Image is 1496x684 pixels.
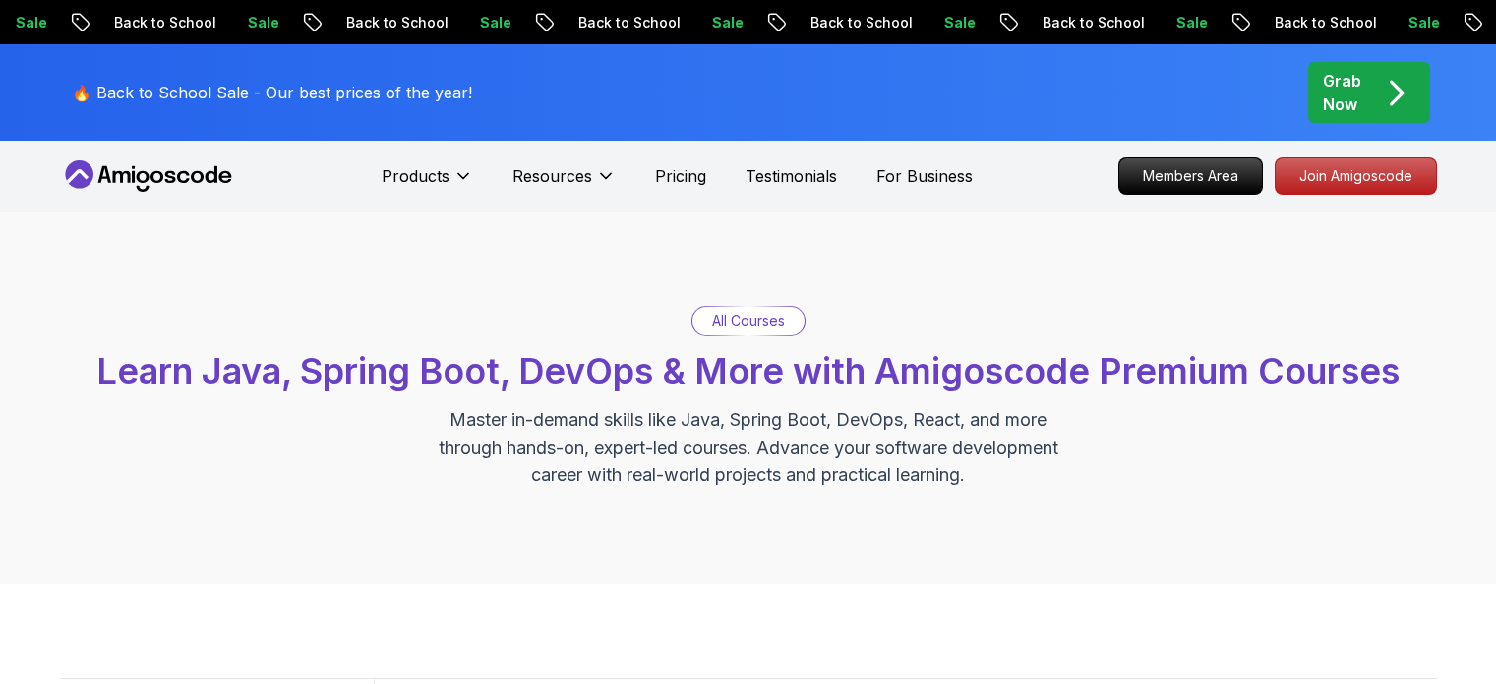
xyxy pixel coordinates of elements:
[928,13,991,32] p: Sale
[696,13,759,32] p: Sale
[382,164,473,204] button: Products
[1161,13,1224,32] p: Sale
[1276,158,1436,194] p: Join Amigoscode
[1393,13,1456,32] p: Sale
[746,164,837,188] a: Testimonials
[232,13,295,32] p: Sale
[563,13,696,32] p: Back to School
[98,13,232,32] p: Back to School
[464,13,527,32] p: Sale
[330,13,464,32] p: Back to School
[512,164,616,204] button: Resources
[72,81,472,104] p: 🔥 Back to School Sale - Our best prices of the year!
[382,164,449,188] p: Products
[96,349,1400,393] span: Learn Java, Spring Boot, DevOps & More with Amigoscode Premium Courses
[712,311,785,331] p: All Courses
[1275,157,1437,195] a: Join Amigoscode
[512,164,592,188] p: Resources
[1118,157,1263,195] a: Members Area
[795,13,928,32] p: Back to School
[1323,69,1361,116] p: Grab Now
[876,164,973,188] a: For Business
[1119,158,1262,194] p: Members Area
[655,164,706,188] a: Pricing
[1027,13,1161,32] p: Back to School
[1259,13,1393,32] p: Back to School
[418,406,1079,489] p: Master in-demand skills like Java, Spring Boot, DevOps, React, and more through hands-on, expert-...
